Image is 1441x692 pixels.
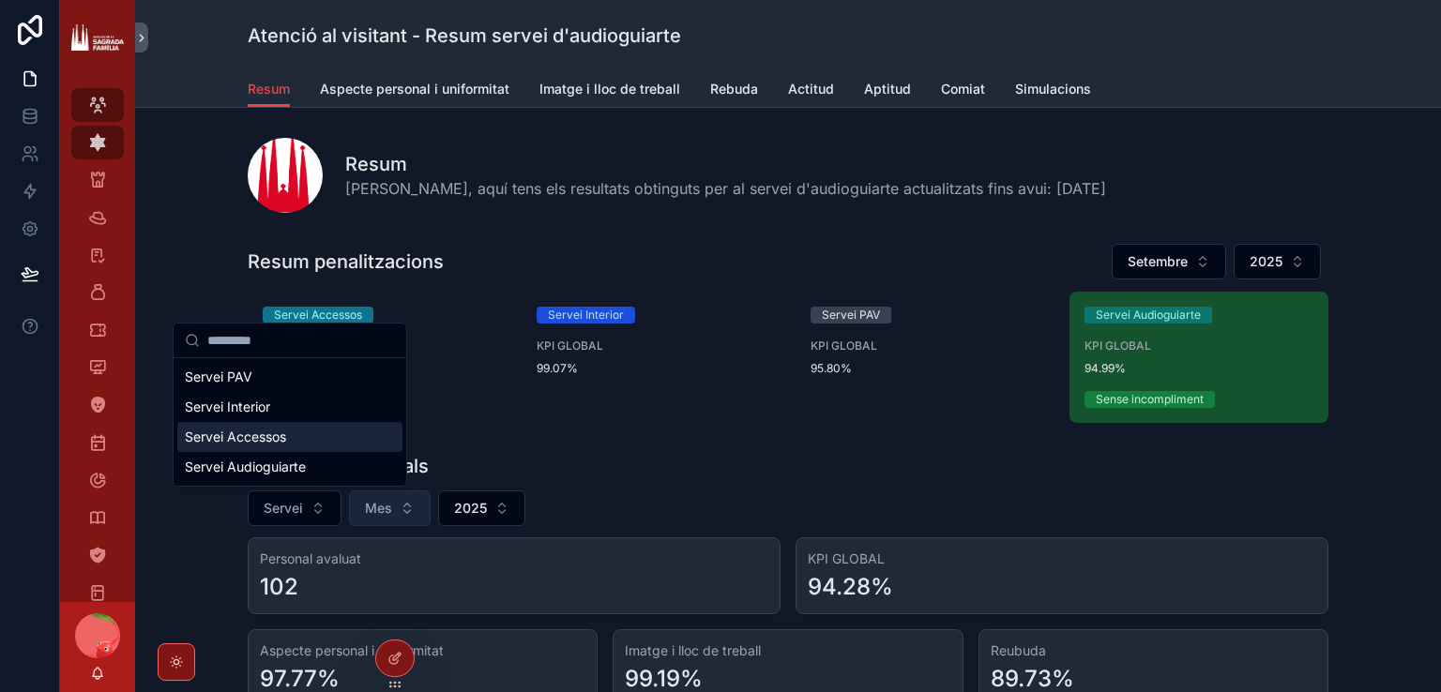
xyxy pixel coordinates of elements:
h3: KPI GLOBAL [808,549,1316,568]
a: Comiat [941,72,985,110]
span: Servei [264,499,303,518]
span: 95.80% [811,361,1039,376]
span: Mes [365,499,392,518]
div: 102 [260,572,298,602]
h1: Resum [345,151,1106,177]
span: 2025 [1250,252,1282,271]
button: Select Button [1112,244,1226,279]
span: 94.99% [1085,361,1313,376]
span: Aspecte personal i uniformitat [320,80,509,98]
span: Resum [248,80,290,98]
span: Imatge i lloc de treball [539,80,680,98]
div: Servei Interior [177,392,402,422]
div: Servei Accessos [274,307,362,323]
h3: Personal avaluat [260,549,768,568]
span: Actitud [788,80,834,98]
button: Select Button [438,490,525,526]
h3: Imatge i lloc de treball [625,641,950,660]
button: Select Button [1234,244,1321,279]
div: scrollable content [60,75,135,602]
a: Resum [248,72,290,108]
div: Servei Audioguiarte [177,452,402,482]
h1: Atenció al visitant - Resum servei d'audioguiarte [248,23,681,49]
div: Servei Audioguiarte [1096,307,1201,323]
span: 99.07% [537,361,766,376]
button: Select Button [349,490,431,526]
button: Select Button [248,490,341,526]
img: App logo [71,24,124,51]
span: Setembre [1128,252,1188,271]
div: Servei PAV [177,362,402,392]
span: KPI GLOBAL [1085,338,1313,354]
a: Rebuda [710,72,758,110]
a: Aspecte personal i uniformitat [320,72,509,110]
a: Imatge i lloc de treball [539,72,680,110]
a: Aptitud [864,72,911,110]
div: Suggestions [174,358,406,486]
div: 94.28% [808,572,893,602]
span: Aptitud [864,80,911,98]
span: Rebuda [710,80,758,98]
div: Servei Interior [548,307,624,323]
div: Servei PAV [822,307,880,323]
h1: Resum penalitzacions [248,248,444,275]
h3: Aspecte personal i uniformitat [260,641,585,660]
div: Sense incompliment [1096,391,1204,408]
a: Simulacions [1015,72,1091,110]
span: Comiat [941,80,985,98]
span: KPI GLOBAL [537,338,766,354]
span: 2025 [454,499,487,518]
span: [PERSON_NAME], aquí tens els resultats obtinguts per al servei d'audioguiarte actualitzats fins a... [345,177,1106,200]
a: Actitud [788,72,834,110]
h3: Reubuda [991,641,1316,660]
span: Simulacions [1015,80,1091,98]
div: Servei Accessos [177,422,402,452]
span: KPI GLOBAL [811,338,1039,354]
